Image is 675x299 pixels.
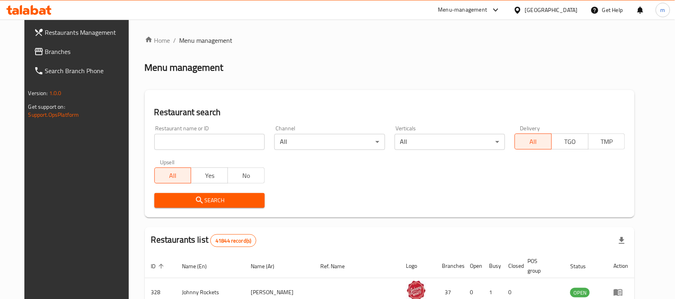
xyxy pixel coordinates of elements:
a: Restaurants Management [28,23,137,42]
div: All [395,134,505,150]
button: TMP [588,134,625,149]
span: Version: [28,88,48,98]
span: Yes [194,170,225,181]
div: Export file [612,231,631,250]
span: Name (En) [182,261,218,271]
a: Home [145,36,170,45]
span: TMP [592,136,622,148]
button: No [228,167,265,183]
span: Search Branch Phone [45,66,131,76]
label: Upsell [160,159,175,165]
span: m [661,6,665,14]
span: Status [570,261,596,271]
span: Menu management [180,36,233,45]
button: All [154,167,192,183]
div: Total records count [210,234,256,247]
button: All [515,134,552,149]
div: [GEOGRAPHIC_DATA] [525,6,578,14]
th: Branches [436,254,464,278]
input: Search for restaurant name or ID.. [154,134,265,150]
span: Search [161,195,258,205]
span: OPEN [570,288,590,297]
nav: breadcrumb [145,36,635,45]
h2: Restaurants list [151,234,257,247]
span: Name (Ar) [251,261,285,271]
span: No [231,170,262,181]
span: POS group [528,256,555,275]
a: Search Branch Phone [28,61,137,80]
span: All [158,170,188,181]
span: All [518,136,549,148]
span: TGO [555,136,585,148]
th: Open [464,254,483,278]
span: ID [151,261,166,271]
button: Search [154,193,265,208]
button: TGO [551,134,589,149]
a: Support.OpsPlatform [28,110,79,120]
h2: Restaurant search [154,106,625,118]
span: 41844 record(s) [211,237,256,245]
div: Menu-management [438,5,487,15]
th: Logo [400,254,436,278]
li: / [174,36,176,45]
a: Branches [28,42,137,61]
span: 1.0.0 [49,88,62,98]
h2: Menu management [145,61,224,74]
div: Menu [613,287,628,297]
span: Ref. Name [320,261,355,271]
th: Closed [502,254,521,278]
th: Busy [483,254,502,278]
th: Action [607,254,635,278]
span: Get support on: [28,102,65,112]
div: All [274,134,385,150]
label: Delivery [520,126,540,131]
button: Yes [191,167,228,183]
span: Branches [45,47,131,56]
span: Restaurants Management [45,28,131,37]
